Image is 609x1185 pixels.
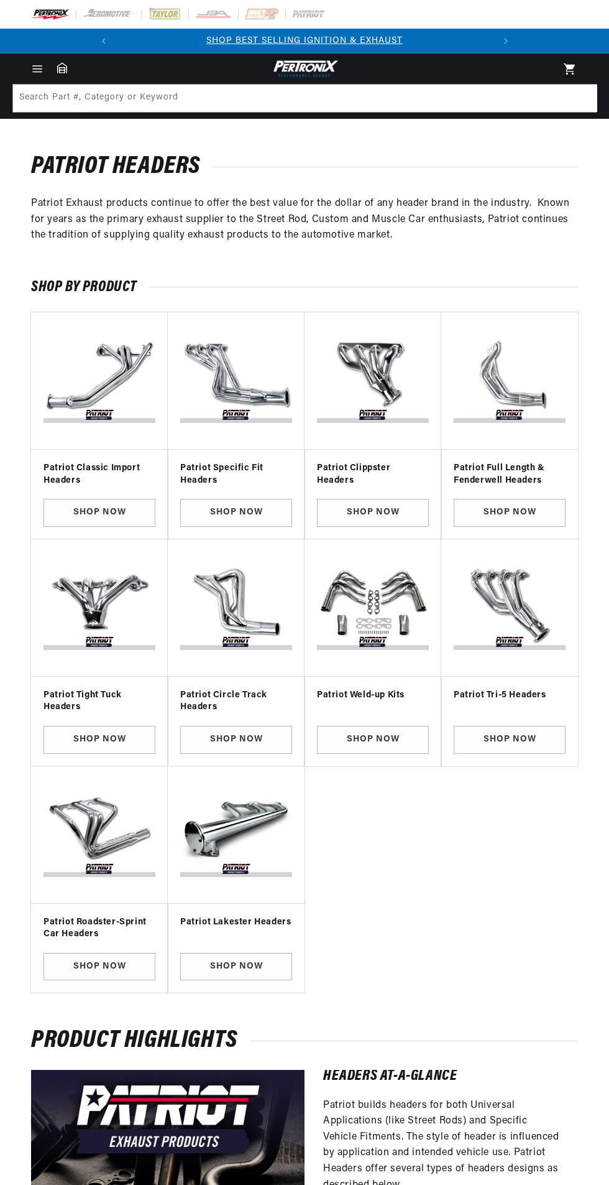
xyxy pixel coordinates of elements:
[454,726,565,754] a: Shop Now
[317,726,429,754] a: Shop Now
[454,689,565,702] h3: Patriot Tri-5 Headers
[180,499,292,527] a: Shop Now
[180,916,292,929] h3: Patriot Lakester Headers
[454,552,565,664] img: Patriot-Tri-5-Headers-v1588104179567.jpg
[43,499,155,527] a: Shop Now
[454,462,565,486] h3: Patriot Full Length & Fenderwell Headers
[43,726,155,754] a: Shop Now
[180,726,292,754] a: Shop Now
[31,281,578,294] h2: SHOP BY PRODUCT
[31,1030,578,1051] h2: Product Highlights
[180,779,292,891] img: Patriot-Lakester-Headers2-v1589993143181.jpg
[31,156,578,177] h1: Patriot Headers
[43,325,155,437] img: Patriot-Classic-Import-Headers-v1588104940254.jpg
[180,325,292,437] img: Patriot-Specific-Fit-Headers-v1588104112434.jpg
[180,689,292,713] h3: Patriot Circle Track Headers
[43,462,155,486] h3: Patriot Classic Import Headers
[270,58,339,79] img: Pertronix
[31,312,578,993] ul: Slider
[116,34,493,48] div: Announcement
[317,689,429,702] h3: Patriot Weld-up Kits
[493,29,518,53] button: Translation missing: en.sections.announcements.next_announcement
[43,916,155,941] h3: Patriot Roadster-Sprint Car Headers
[180,552,292,664] img: Patriot-Circle-Track-Headers-v1588104147736.jpg
[206,36,403,45] a: SHOP BEST SELLING IGNITION & EXHAUST
[43,953,155,981] a: Shop Now
[317,325,429,437] img: Patriot-Clippster-Headers-v1588104121313.jpg
[454,499,565,527] a: Shop Now
[317,552,429,664] img: Patriot-Weld-Up-Kit-Headers-v1588626840666.jpg
[317,499,429,527] a: Shop Now
[24,62,51,76] summary: Menu
[31,196,578,244] p: Patriot Exhaust products continue to offer the best value for the dollar of any header brand in t...
[43,689,155,713] h3: Patriot Tight Tuck Headers
[91,29,116,53] button: Translation missing: en.sections.announcements.previous_announcement
[57,62,67,73] a: Garage: 0 item(s)
[569,85,596,112] button: Search Part #, Category or Keyword
[43,552,155,664] img: Patriot-Tight-Tuck-Headers-v1588104139546.jpg
[180,953,292,981] a: Shop Now
[180,462,292,486] h3: Patriot Specific Fit Headers
[454,325,565,437] img: Patriot-Fenderwell-111-v1590437195265.jpg
[323,1070,457,1082] h2: Headers At-A-Glance
[13,85,597,112] input: Search Part #, Category or Keyword
[43,779,155,891] img: Patriot-Roadster-Sprint-Car-Headers-v1588104199646.jpg
[116,34,493,48] div: 1 of 2
[317,462,429,486] h3: Patriot Clippster Headers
